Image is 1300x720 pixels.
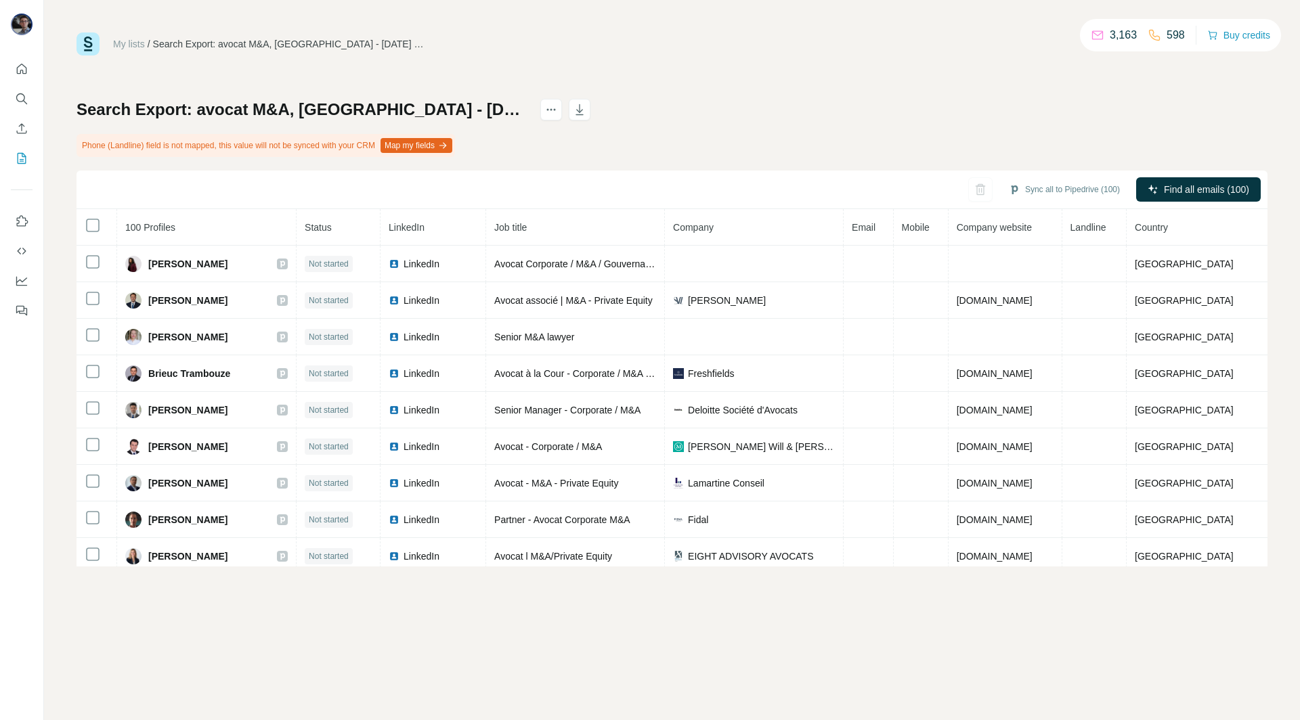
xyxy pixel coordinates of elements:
span: [GEOGRAPHIC_DATA] [1135,441,1234,452]
span: [DOMAIN_NAME] [957,441,1033,452]
span: Landline [1070,222,1106,233]
img: Avatar [125,438,142,455]
span: [GEOGRAPHIC_DATA] [1135,478,1234,489]
span: [PERSON_NAME] [148,476,227,490]
button: Use Surfe on LinkedIn [11,209,32,233]
span: Fidal [688,513,708,526]
img: company-logo [673,368,684,379]
span: [GEOGRAPHIC_DATA] [1135,295,1234,306]
button: Feedback [11,298,32,323]
img: company-logo [673,295,684,306]
img: LinkedIn logo [389,441,399,452]
span: [DOMAIN_NAME] [957,514,1033,525]
span: Country [1135,222,1168,233]
img: LinkedIn logo [389,258,399,269]
span: [GEOGRAPHIC_DATA] [1135,405,1234,415]
span: Brieuc Trambouze [148,367,230,380]
button: Quick start [11,57,32,81]
button: actions [540,99,562,120]
span: [PERSON_NAME] [148,330,227,344]
h1: Search Export: avocat M&A, [GEOGRAPHIC_DATA] - [DATE] 09:05 [77,99,528,120]
span: Avocat à la Cour - Corporate / M&A / Private equity [494,368,708,379]
span: [GEOGRAPHIC_DATA] [1135,368,1234,379]
button: Map my fields [381,138,452,153]
img: Avatar [125,329,142,345]
span: Not started [309,477,349,489]
p: 598 [1167,27,1185,43]
span: Not started [309,404,349,416]
span: Not started [309,441,349,453]
span: LinkedIn [404,403,439,417]
span: Avocat - M&A - Private Equity [494,478,618,489]
span: Company [673,222,714,233]
span: [GEOGRAPHIC_DATA] [1135,258,1234,269]
span: EIGHT ADVISORY AVOCATS [688,549,813,563]
span: [PERSON_NAME] [148,257,227,271]
span: [GEOGRAPHIC_DATA] [1135,551,1234,562]
img: company-logo [673,514,684,525]
span: Job title [494,222,527,233]
span: [PERSON_NAME] [148,403,227,417]
span: LinkedIn [404,257,439,271]
button: Buy credits [1207,26,1270,45]
img: Avatar [11,14,32,35]
span: Not started [309,331,349,343]
img: LinkedIn logo [389,405,399,415]
span: LinkedIn [404,476,439,490]
span: Company website [957,222,1032,233]
img: Avatar [125,548,142,564]
span: Freshfields [688,367,734,380]
span: [DOMAIN_NAME] [957,295,1033,306]
span: Email [852,222,875,233]
img: Surfe Logo [77,32,100,55]
span: Mobile [902,222,930,233]
span: Not started [309,514,349,526]
span: Not started [309,367,349,380]
span: Partner - Avocat Corporate M&A [494,514,630,525]
span: Not started [309,550,349,562]
img: company-logo [673,441,684,452]
span: LinkedIn [404,440,439,453]
button: Sync all to Pipedrive (100) [999,179,1129,200]
span: LinkedIn [404,294,439,307]
img: Avatar [125,512,142,528]
button: My lists [11,146,32,171]
img: company-logo [673,551,684,562]
span: [PERSON_NAME] [148,513,227,526]
button: Search [11,87,32,111]
img: Avatar [125,402,142,418]
span: Deloitte Société d'Avocats [688,403,798,417]
span: [PERSON_NAME] Will & [PERSON_NAME] [688,440,835,453]
span: Avocat Corporate / M&A / Gouvernance [494,258,661,269]
span: LinkedIn [404,549,439,563]
a: My lists [113,39,145,49]
span: LinkedIn [404,367,439,380]
p: 3,163 [1110,27,1137,43]
span: [DOMAIN_NAME] [957,368,1033,379]
span: Avocat l M&A/Private Equity [494,551,612,562]
span: Avocat associé | M&A - Private Equity [494,295,653,306]
img: LinkedIn logo [389,295,399,306]
span: Not started [309,294,349,307]
div: Search Export: avocat M&A, [GEOGRAPHIC_DATA] - [DATE] 09:05 [153,37,424,51]
span: Avocat - Corporate / M&A [494,441,602,452]
span: [DOMAIN_NAME] [957,551,1033,562]
span: Find all emails (100) [1164,183,1249,196]
span: LinkedIn [389,222,425,233]
img: company-logo [673,407,684,412]
img: LinkedIn logo [389,478,399,489]
div: Phone (Landline) field is not mapped, this value will not be synced with your CRM [77,134,455,157]
span: [PERSON_NAME] [688,294,766,307]
li: / [148,37,150,51]
span: [DOMAIN_NAME] [957,478,1033,489]
span: Senior M&A lawyer [494,332,574,342]
img: Avatar [125,256,142,272]
img: LinkedIn logo [389,332,399,342]
span: [PERSON_NAME] [148,440,227,453]
button: Find all emails (100) [1136,177,1261,202]
img: LinkedIn logo [389,551,399,562]
img: Avatar [125,365,142,382]
span: Senior Manager - Corporate / M&A [494,405,641,415]
span: [GEOGRAPHIC_DATA] [1135,514,1234,525]
button: Use Surfe API [11,239,32,263]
